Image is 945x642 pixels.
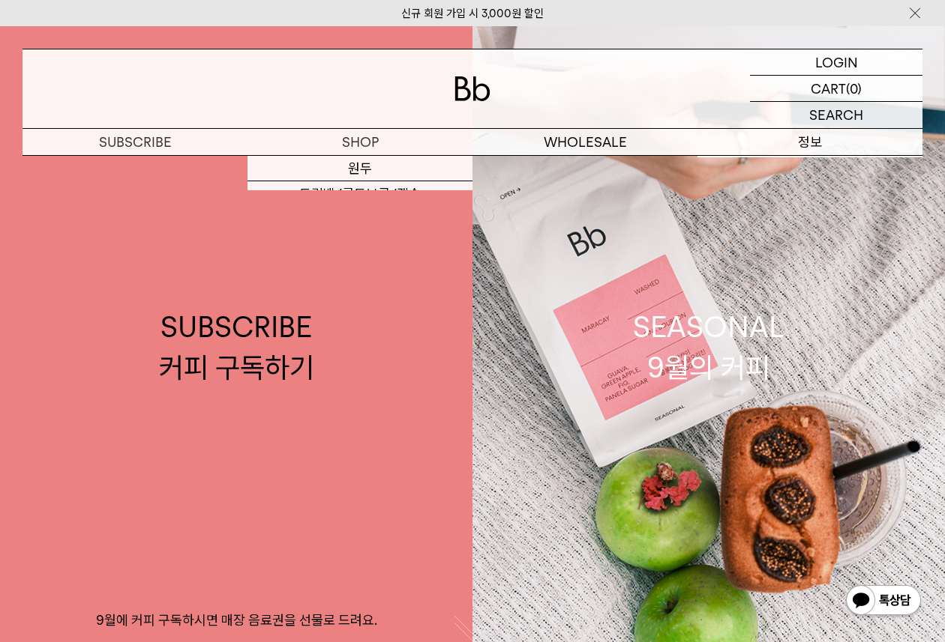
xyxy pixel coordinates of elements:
[472,129,697,155] p: WHOLESALE
[633,307,784,387] div: SEASONAL 9월의 커피
[844,584,922,620] img: 카카오톡 채널 1:1 채팅 버튼
[247,181,472,207] a: 드립백/콜드브루/캡슐
[159,307,314,387] div: SUBSCRIBE 커피 구독하기
[401,7,544,20] a: 신규 회원 가입 시 3,000원 할인
[815,49,858,75] p: LOGIN
[811,76,846,101] p: CART
[846,76,862,101] p: (0)
[750,49,922,76] a: LOGIN
[454,76,490,101] img: 로고
[809,102,863,128] p: SEARCH
[247,129,472,155] a: SHOP
[247,156,472,181] a: 원두
[697,156,922,181] a: 브랜드
[750,76,922,102] a: CART (0)
[22,129,247,155] a: SUBSCRIBE
[697,129,922,155] p: 정보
